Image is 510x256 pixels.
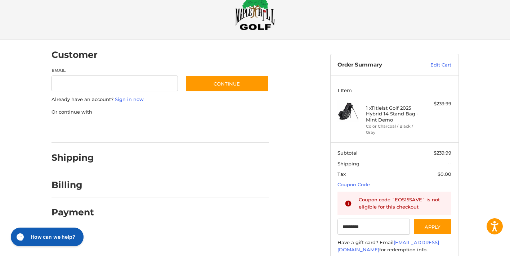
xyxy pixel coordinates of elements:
div: $239.99 [423,100,451,108]
iframe: Gorgias live chat messenger [7,225,86,249]
span: Subtotal [337,150,358,156]
h2: Billing [52,179,94,191]
h2: Shipping [52,152,94,163]
a: Sign in now [115,96,144,102]
div: Coupon code `EOS15SAVE` is not eligible for this checkout [359,196,444,210]
label: Email [52,67,178,74]
h2: Payment [52,207,94,218]
span: Shipping [337,161,359,166]
a: [EMAIL_ADDRESS][DOMAIN_NAME] [337,239,439,252]
span: $0.00 [438,171,451,177]
span: Tax [337,171,346,177]
button: Apply [413,219,452,235]
p: Already have an account? [52,96,269,103]
iframe: PayPal-paylater [110,123,164,136]
a: Coupon Code [337,182,370,187]
iframe: PayPal-venmo [171,123,225,136]
h3: Order Summary [337,61,415,69]
button: Continue [185,76,269,92]
span: -- [448,161,451,166]
div: Have a gift card? Email for redemption info. [337,239,451,253]
li: Color Charcoal / Black / Gray [366,123,421,135]
span: $239.99 [434,150,451,156]
iframe: PayPal-paypal [49,123,103,136]
a: Edit Cart [415,61,451,69]
h4: 1 x Titleist Golf 2025 Hybrid 14 Stand Bag - Mint Demo [366,105,421,123]
h2: Customer [52,49,98,60]
p: Or continue with [52,109,269,116]
h3: 1 Item [337,87,451,93]
input: Gift Certificate or Coupon Code [337,219,410,235]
